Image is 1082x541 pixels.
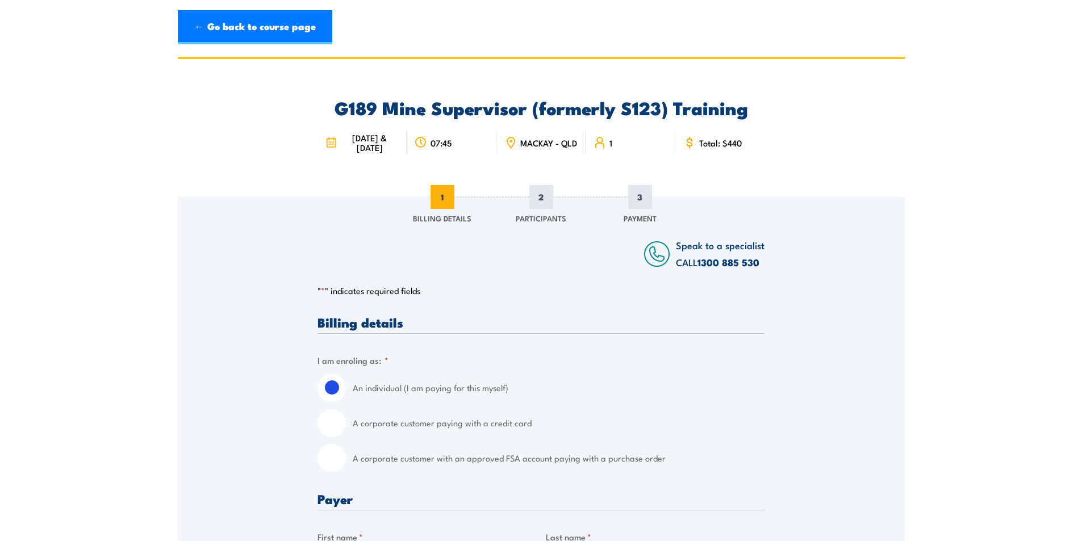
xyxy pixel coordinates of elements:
[609,138,612,148] span: 1
[699,138,742,148] span: Total: $440
[178,10,332,44] a: ← Go back to course page
[676,238,764,269] span: Speak to a specialist CALL
[520,138,577,148] span: MACKAY - QLD
[318,99,764,115] h2: G189 Mine Supervisor (formerly S123) Training
[340,133,399,152] span: [DATE] & [DATE]
[318,316,764,329] h3: Billing details
[697,255,759,270] a: 1300 885 530
[516,212,566,224] span: Participants
[529,185,553,209] span: 2
[318,285,764,296] p: " " indicates required fields
[318,354,388,367] legend: I am enroling as:
[353,409,764,437] label: A corporate customer paying with a credit card
[624,212,657,224] span: Payment
[628,185,652,209] span: 3
[431,185,454,209] span: 1
[318,492,764,505] h3: Payer
[353,374,764,402] label: An individual (I am paying for this myself)
[353,444,764,472] label: A corporate customer with an approved FSA account paying with a purchase order
[431,138,452,148] span: 07:45
[413,212,471,224] span: Billing Details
